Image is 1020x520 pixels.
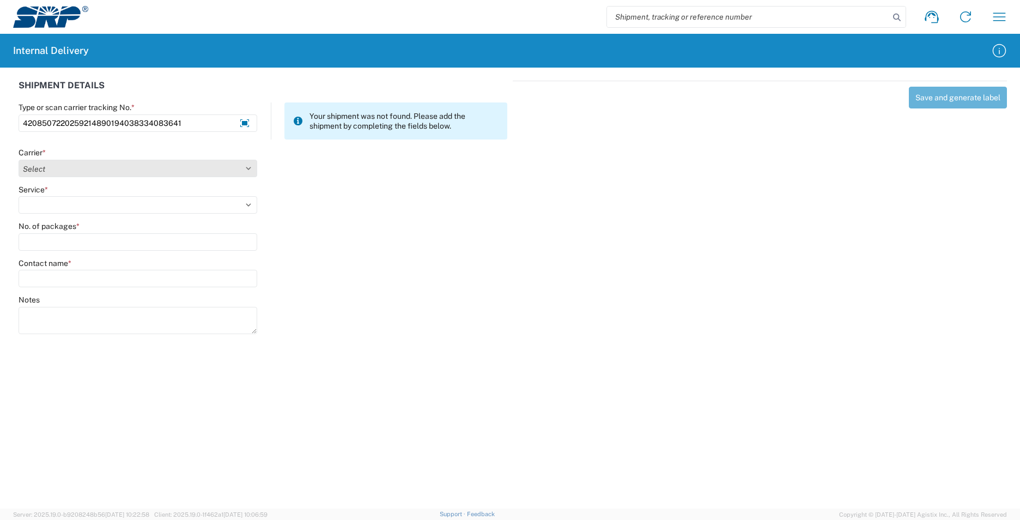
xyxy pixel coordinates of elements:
span: [DATE] 10:22:58 [105,511,149,518]
span: Copyright © [DATE]-[DATE] Agistix Inc., All Rights Reserved [839,510,1007,519]
a: Feedback [467,511,495,517]
div: SHIPMENT DETAILS [19,81,507,102]
label: No. of packages [19,221,80,231]
label: Carrier [19,148,46,158]
img: srp [13,6,88,28]
span: [DATE] 10:06:59 [223,511,268,518]
h2: Internal Delivery [13,44,89,57]
label: Type or scan carrier tracking No. [19,102,135,112]
label: Notes [19,295,40,305]
span: Server: 2025.19.0-b9208248b56 [13,511,149,518]
label: Contact name [19,258,71,268]
label: Service [19,185,48,195]
span: Client: 2025.19.0-1f462a1 [154,511,268,518]
a: Support [440,511,467,517]
span: Your shipment was not found. Please add the shipment by completing the fields below. [309,111,499,131]
input: Shipment, tracking or reference number [607,7,889,27]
